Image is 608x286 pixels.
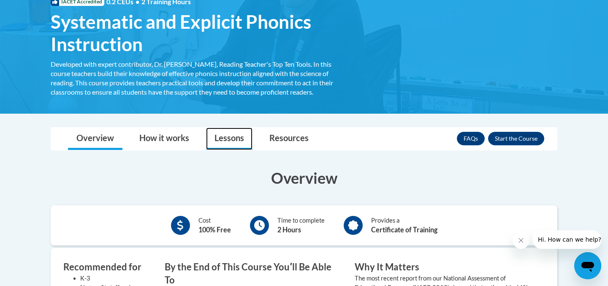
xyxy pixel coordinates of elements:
a: FAQs [457,132,485,145]
h3: Overview [51,167,557,188]
button: Enroll [488,132,544,145]
h3: Recommended for [63,261,152,274]
span: Systematic and Explicit Phonics Instruction [51,11,342,55]
div: Cost [198,216,231,235]
a: How it works [131,128,198,150]
h3: Why It Matters [355,261,532,274]
iframe: Button to launch messaging window [574,252,601,279]
li: K-3 [80,274,152,283]
a: Lessons [206,128,252,150]
a: Resources [261,128,317,150]
b: 2 Hours [277,226,301,234]
b: Certificate of Training [371,226,437,234]
iframe: Close message [513,232,529,249]
b: 100% Free [198,226,231,234]
a: Overview [68,128,122,150]
div: Developed with expert contributor, Dr. [PERSON_NAME], Reading Teacher's Top Ten Tools. In this co... [51,60,342,97]
div: Provides a [371,216,437,235]
iframe: Message from company [533,230,601,249]
div: Time to complete [277,216,325,235]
